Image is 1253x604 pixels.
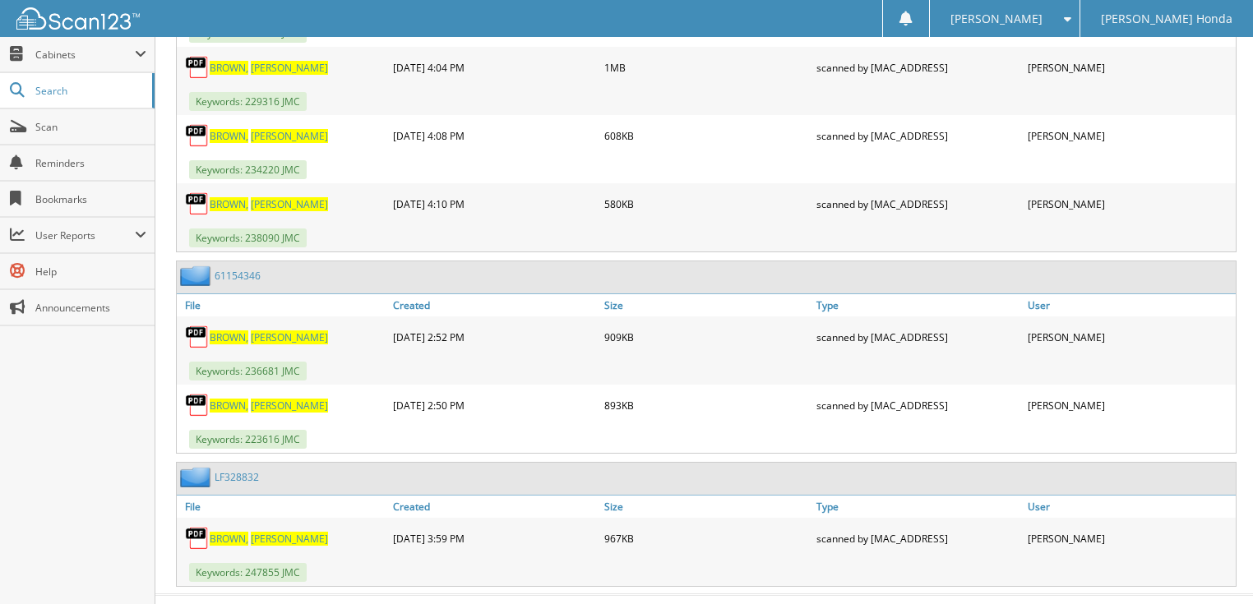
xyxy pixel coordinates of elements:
img: PDF.png [185,393,210,417]
iframe: Chat Widget [1171,525,1253,604]
span: Keywords: 234220 JMC [189,160,307,179]
span: Reminders [35,156,146,170]
a: Size [600,496,812,518]
div: [DATE] 4:10 PM [389,187,601,220]
span: Help [35,265,146,279]
span: [PERSON_NAME] [950,14,1043,24]
div: [DATE] 3:59 PM [389,522,601,555]
div: 580KB [600,187,812,220]
span: [PERSON_NAME] [251,129,328,143]
a: BROWN, [PERSON_NAME] [210,532,328,546]
span: [PERSON_NAME] Honda [1101,14,1232,24]
div: [DATE] 2:52 PM [389,320,601,353]
span: BROWN, [210,61,248,75]
div: [DATE] 4:04 PM [389,51,601,84]
a: 61154346 [215,269,261,283]
span: Scan [35,120,146,134]
span: BROWN, [210,129,248,143]
div: 967KB [600,522,812,555]
img: PDF.png [185,55,210,80]
div: [PERSON_NAME] [1024,187,1236,220]
span: Bookmarks [35,192,146,206]
span: Keywords: 229316 JMC [189,92,307,111]
a: Type [812,294,1024,316]
img: PDF.png [185,123,210,148]
a: User [1024,496,1236,518]
div: [PERSON_NAME] [1024,51,1236,84]
span: [PERSON_NAME] [251,330,328,344]
img: PDF.png [185,526,210,551]
img: PDF.png [185,325,210,349]
div: 909KB [600,320,812,353]
span: Keywords: 236681 JMC [189,362,307,380]
div: scanned by [MAC_ADDRESS] [812,522,1024,555]
a: BROWN, [PERSON_NAME] [210,330,328,344]
div: [PERSON_NAME] [1024,522,1236,555]
a: BROWN, [PERSON_NAME] [210,129,328,143]
a: File [177,496,389,518]
img: folder2.png [180,265,215,286]
a: Created [389,294,601,316]
div: scanned by [MAC_ADDRESS] [812,389,1024,422]
span: [PERSON_NAME] [251,61,328,75]
span: [PERSON_NAME] [251,532,328,546]
div: scanned by [MAC_ADDRESS] [812,119,1024,152]
div: 1MB [600,51,812,84]
span: Keywords: 247855 JMC [189,563,307,582]
div: [PERSON_NAME] [1024,320,1236,353]
a: User [1024,294,1236,316]
a: BROWN, [PERSON_NAME] [210,197,328,211]
span: Keywords: 223616 JMC [189,430,307,449]
a: BROWN, [PERSON_NAME] [210,399,328,413]
a: Type [812,496,1024,518]
a: Created [389,496,601,518]
span: Search [35,84,144,98]
span: BROWN, [210,399,248,413]
span: [PERSON_NAME] [251,399,328,413]
img: folder2.png [180,467,215,487]
div: [DATE] 4:08 PM [389,119,601,152]
div: scanned by [MAC_ADDRESS] [812,320,1024,353]
div: scanned by [MAC_ADDRESS] [812,51,1024,84]
div: [PERSON_NAME] [1024,389,1236,422]
a: Size [600,294,812,316]
a: BROWN, [PERSON_NAME] [210,61,328,75]
div: 893KB [600,389,812,422]
a: LF328832 [215,470,259,484]
div: [PERSON_NAME] [1024,119,1236,152]
span: BROWN, [210,532,248,546]
img: PDF.png [185,191,210,216]
span: Keywords: 238090 JMC [189,228,307,247]
span: [PERSON_NAME] [251,197,328,211]
span: BROWN, [210,197,248,211]
span: User Reports [35,228,135,242]
span: Announcements [35,301,146,315]
span: Cabinets [35,48,135,62]
div: [DATE] 2:50 PM [389,389,601,422]
div: 608KB [600,119,812,152]
img: scan123-logo-white.svg [16,7,140,30]
a: File [177,294,389,316]
div: scanned by [MAC_ADDRESS] [812,187,1024,220]
span: BROWN, [210,330,248,344]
